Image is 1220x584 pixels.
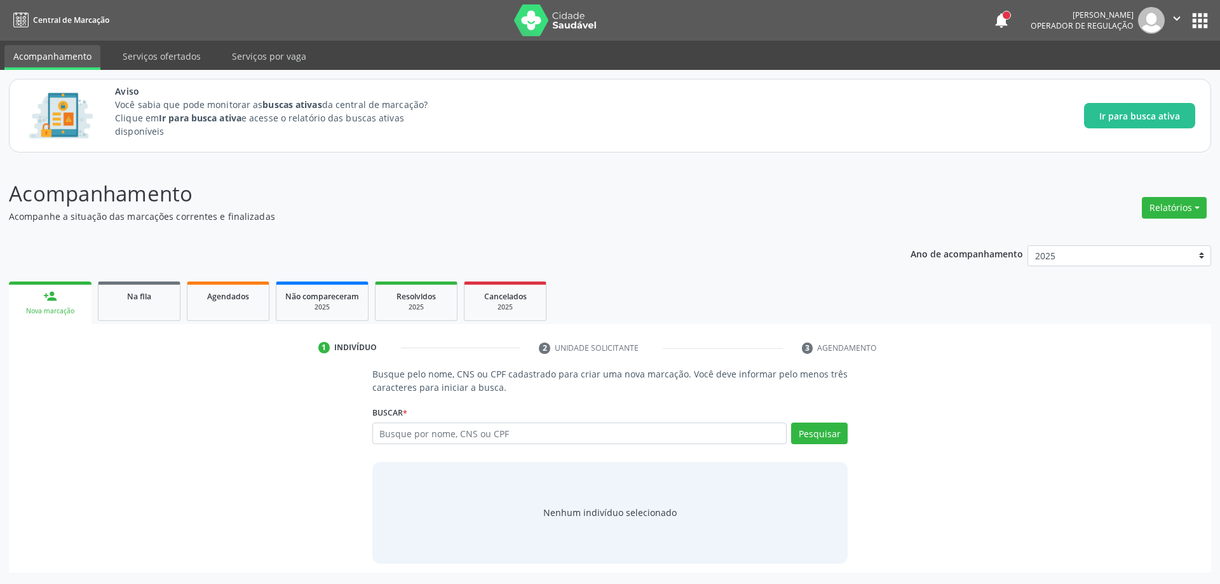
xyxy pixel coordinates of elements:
p: Acompanhamento [9,178,850,210]
p: Ano de acompanhamento [911,245,1023,261]
button: apps [1189,10,1211,32]
div: 2025 [473,302,537,312]
div: Nova marcação [18,306,83,316]
div: 1 [318,342,330,353]
button: Ir para busca ativa [1084,103,1195,128]
i:  [1170,11,1184,25]
div: Indivíduo [334,342,377,353]
button: Relatórios [1142,197,1207,219]
label: Buscar [372,403,407,423]
div: 2025 [285,302,359,312]
div: Nenhum indivíduo selecionado [543,506,677,519]
a: Acompanhamento [4,45,100,70]
span: Aviso [115,85,451,98]
input: Busque por nome, CNS ou CPF [372,423,787,444]
span: Resolvidos [396,291,436,302]
div: person_add [43,289,57,303]
p: Você sabia que pode monitorar as da central de marcação? Clique em e acesse o relatório das busca... [115,98,451,138]
a: Serviços ofertados [114,45,210,67]
div: 2025 [384,302,448,312]
span: Agendados [207,291,249,302]
strong: Ir para busca ativa [159,112,241,124]
button: notifications [993,11,1010,29]
span: Cancelados [484,291,527,302]
a: Serviços por vaga [223,45,315,67]
button: Pesquisar [791,423,848,444]
img: img [1138,7,1165,34]
a: Central de Marcação [9,10,109,31]
p: Busque pelo nome, CNS ou CPF cadastrado para criar uma nova marcação. Você deve informar pelo men... [372,367,848,394]
button:  [1165,7,1189,34]
strong: buscas ativas [262,98,322,111]
span: Central de Marcação [33,15,109,25]
span: Não compareceram [285,291,359,302]
img: Imagem de CalloutCard [25,87,97,144]
span: Na fila [127,291,151,302]
span: Operador de regulação [1031,20,1134,31]
p: Acompanhe a situação das marcações correntes e finalizadas [9,210,850,223]
div: [PERSON_NAME] [1031,10,1134,20]
span: Ir para busca ativa [1099,109,1180,123]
